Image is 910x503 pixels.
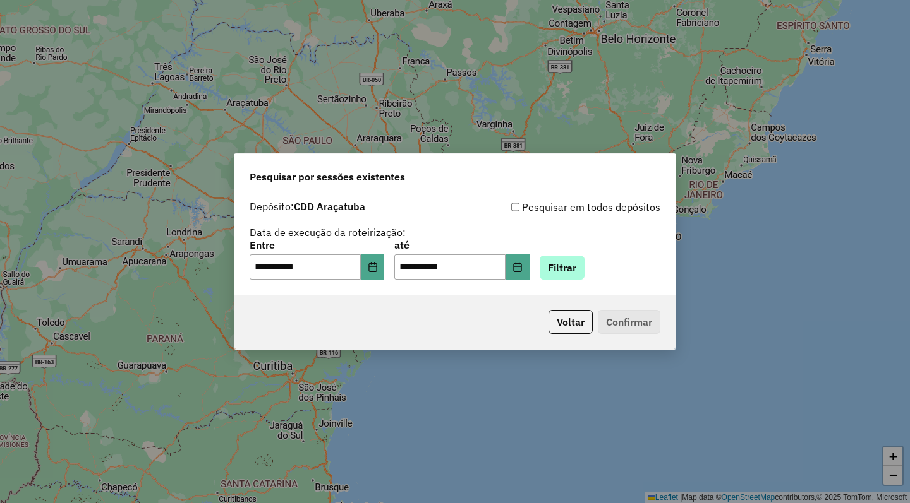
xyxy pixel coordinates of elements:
button: Filtrar [540,256,585,280]
strong: CDD Araçatuba [294,200,365,213]
button: Voltar [549,310,593,334]
label: até [394,237,529,252]
button: Choose Date [361,254,385,280]
div: Pesquisar em todos depósitos [455,199,660,215]
label: Data de execução da roteirização: [250,225,406,240]
span: Pesquisar por sessões existentes [250,169,405,184]
label: Depósito: [250,199,365,214]
button: Choose Date [506,254,530,280]
label: Entre [250,237,384,252]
